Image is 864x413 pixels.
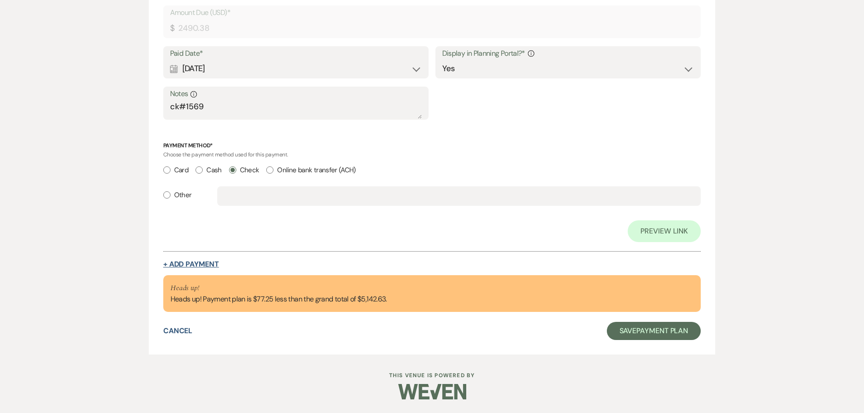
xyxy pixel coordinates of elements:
[195,166,203,174] input: Cash
[163,166,171,174] input: Card
[163,164,188,176] label: Card
[170,101,422,119] textarea: ck#1569
[163,327,193,335] button: Cancel
[170,47,422,60] label: Paid Date*
[170,87,422,101] label: Notes
[163,151,288,158] span: Choose the payment method used for this payment.
[266,164,356,176] label: Online bank transfer (ACH)
[163,189,192,201] label: Other
[195,164,221,176] label: Cash
[607,322,701,340] button: SavePayment Plan
[442,47,694,60] label: Display in Planning Portal?*
[171,282,387,305] div: Heads up! Payment plan is $77.25 less than the grand total of $5,142.63.
[398,376,466,408] img: Weven Logo
[229,164,259,176] label: Check
[163,261,219,268] button: + Add Payment
[628,220,701,242] a: Preview Link
[229,166,236,174] input: Check
[163,141,701,150] p: Payment Method*
[170,60,422,78] div: [DATE]
[171,282,387,294] p: Heads up!
[163,191,171,199] input: Other
[170,22,174,34] div: $
[170,6,694,19] label: Amount Due (USD)*
[266,166,273,174] input: Online bank transfer (ACH)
